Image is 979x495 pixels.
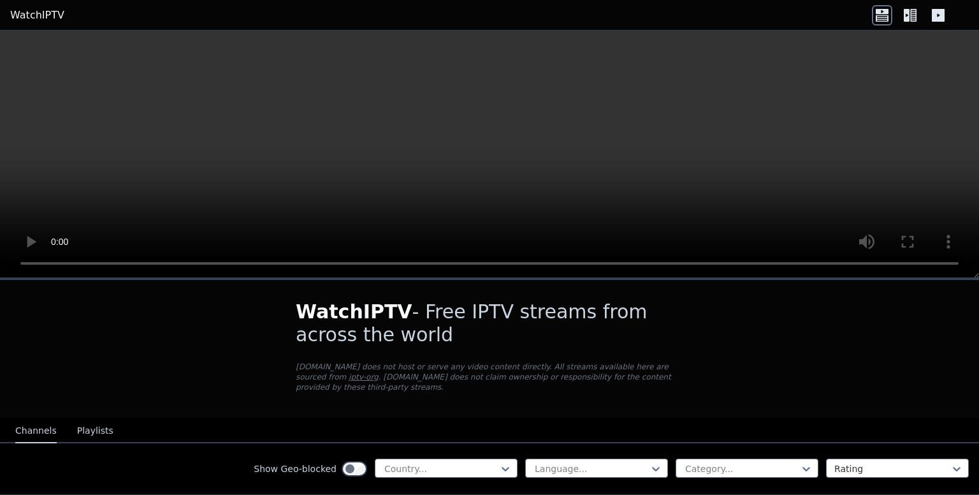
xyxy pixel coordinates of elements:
[349,373,379,381] a: iptv-org
[296,300,683,346] h1: - Free IPTV streams from across the world
[77,419,113,443] button: Playlists
[15,419,57,443] button: Channels
[296,300,412,323] span: WatchIPTV
[254,462,337,475] label: Show Geo-blocked
[10,8,64,23] a: WatchIPTV
[296,362,683,392] p: [DOMAIN_NAME] does not host or serve any video content directly. All streams available here are s...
